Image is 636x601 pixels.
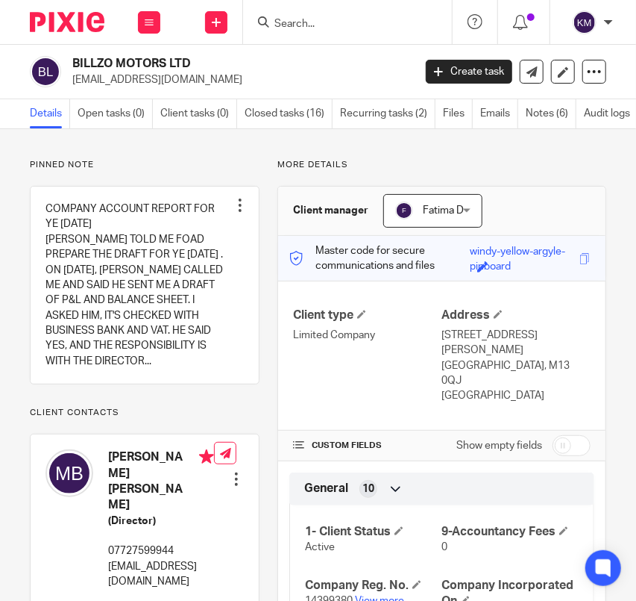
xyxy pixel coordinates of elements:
h4: 1- Client Status [305,524,442,540]
span: 10 [362,482,374,496]
img: Pixie [30,12,104,32]
p: [GEOGRAPHIC_DATA], M13 0QJ [441,358,591,389]
p: [STREET_ADDRESS][PERSON_NAME] [441,328,591,358]
img: svg%3E [30,56,61,87]
a: Emails [480,99,518,128]
h3: Client manager [293,203,368,218]
span: 0 [441,542,447,552]
span: Fatima D [423,205,464,216]
p: [EMAIL_ADDRESS][DOMAIN_NAME] [108,559,214,590]
p: Limited Company [293,328,442,343]
label: Show empty fields [456,438,542,453]
p: 07727599944 [108,544,214,558]
p: More details [277,159,606,171]
i: Primary [199,449,214,464]
img: svg%3E [45,449,93,497]
span: Active [305,542,335,552]
h4: CUSTOM FIELDS [293,440,442,452]
h4: Client type [293,308,442,323]
h4: [PERSON_NAME] [PERSON_NAME] [108,449,214,514]
a: Recurring tasks (2) [340,99,435,128]
p: Client contacts [30,407,259,419]
p: [EMAIL_ADDRESS][DOMAIN_NAME] [72,72,403,87]
a: Details [30,99,70,128]
div: windy-yellow-argyle-pinboard [470,244,576,261]
a: Closed tasks (16) [245,99,333,128]
h4: 9-Accountancy Fees [441,524,579,540]
p: Master code for secure communications and files [289,243,470,274]
a: Create task [426,60,512,84]
h2: BILLZO MOTORS LTD [72,56,337,72]
h4: Company Reg. No. [305,578,442,594]
p: Pinned note [30,159,259,171]
img: svg%3E [395,202,413,219]
img: svg%3E [573,10,596,34]
h4: Address [441,308,591,323]
span: General [304,481,348,496]
a: Client tasks (0) [160,99,237,128]
h5: (Director) [108,514,214,529]
input: Search [273,18,407,31]
p: [GEOGRAPHIC_DATA] [441,388,591,403]
a: Files [443,99,473,128]
a: Notes (6) [526,99,576,128]
a: Open tasks (0) [78,99,153,128]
